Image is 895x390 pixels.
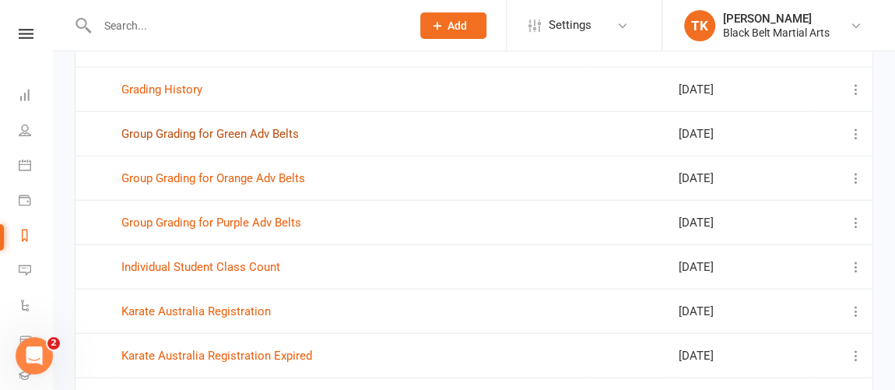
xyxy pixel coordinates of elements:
input: Search... [93,15,400,37]
div: [PERSON_NAME] [723,12,830,26]
td: [DATE] [672,244,809,289]
span: 2 [47,337,60,350]
a: Individual Student Class Count [121,260,280,274]
a: Grading History [121,83,202,97]
iframe: Intercom live chat [16,337,53,374]
a: Group Grading for Orange Adv Belts [121,171,305,185]
button: Add [420,12,486,39]
div: Black Belt Martial Arts [723,26,830,40]
span: Add [447,19,467,32]
a: Karate Australia Registration [121,304,271,318]
div: TK [684,10,715,41]
a: Karate Australia Registration Expired [121,349,312,363]
td: [DATE] [672,156,809,200]
td: [DATE] [672,67,809,111]
a: People [19,114,54,149]
td: [DATE] [672,333,809,378]
a: Calendar [19,149,54,184]
a: Reports [19,220,54,255]
a: Group Grading for Purple Adv Belts [121,216,301,230]
a: Product Sales [19,325,54,360]
span: Settings [549,8,591,43]
a: Group Grading for Green Adv Belts [121,127,299,141]
a: Payments [19,184,54,220]
a: Dashboard [19,79,54,114]
td: [DATE] [672,289,809,333]
td: [DATE] [672,111,809,156]
td: [DATE] [672,200,809,244]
